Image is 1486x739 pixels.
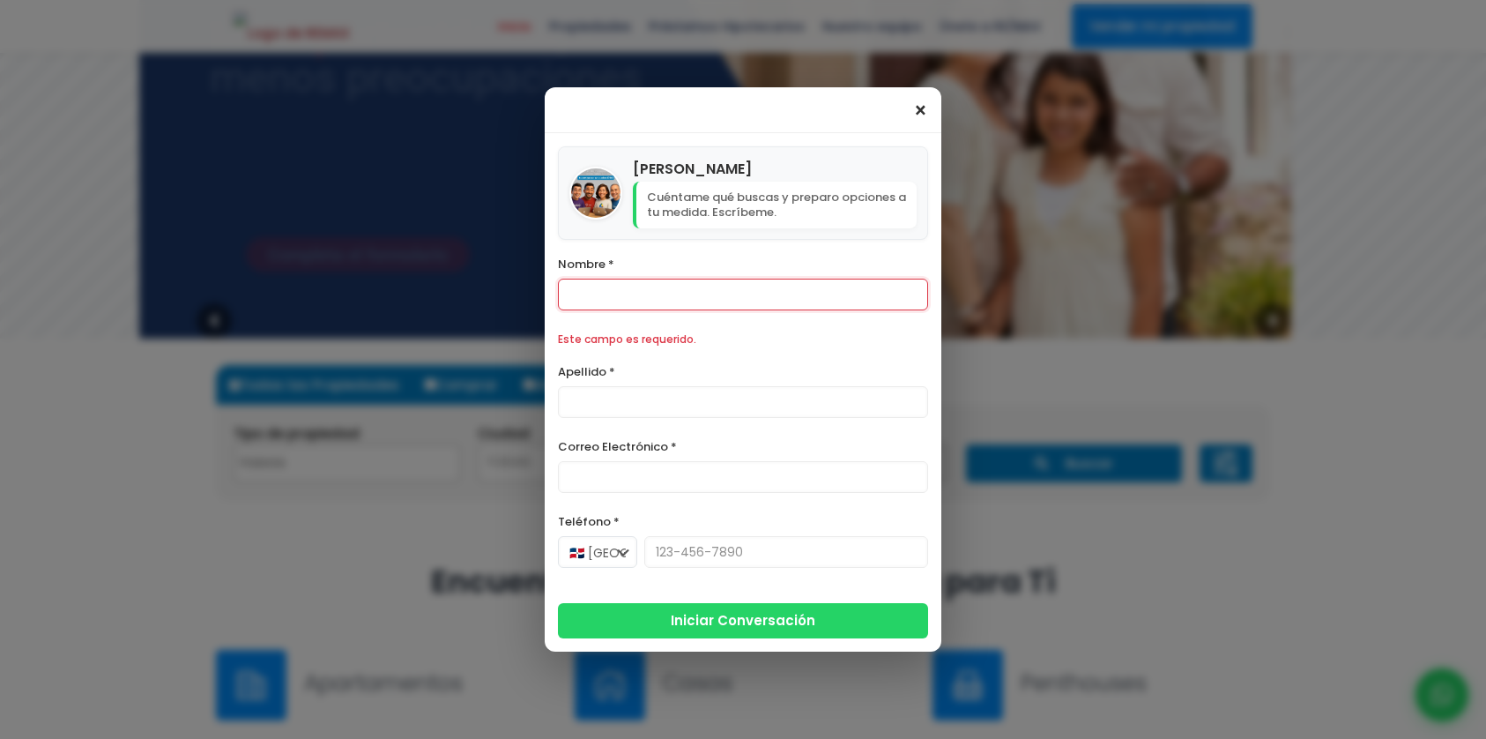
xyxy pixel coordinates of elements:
[633,182,917,229] p: Cuéntame qué buscas y preparo opciones a tu medida. Escríbeme.
[558,511,928,533] label: Teléfono *
[633,158,917,180] h4: [PERSON_NAME]
[558,328,928,350] div: Este campo es requerido.
[558,603,928,638] button: Iniciar Conversación
[913,101,928,122] span: ×
[644,536,928,568] input: 123-456-7890
[558,253,928,275] label: Nombre *
[571,168,620,218] img: Abigail Rodríguez
[558,361,928,383] label: Apellido *
[558,436,928,458] label: Correo Electrónico *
